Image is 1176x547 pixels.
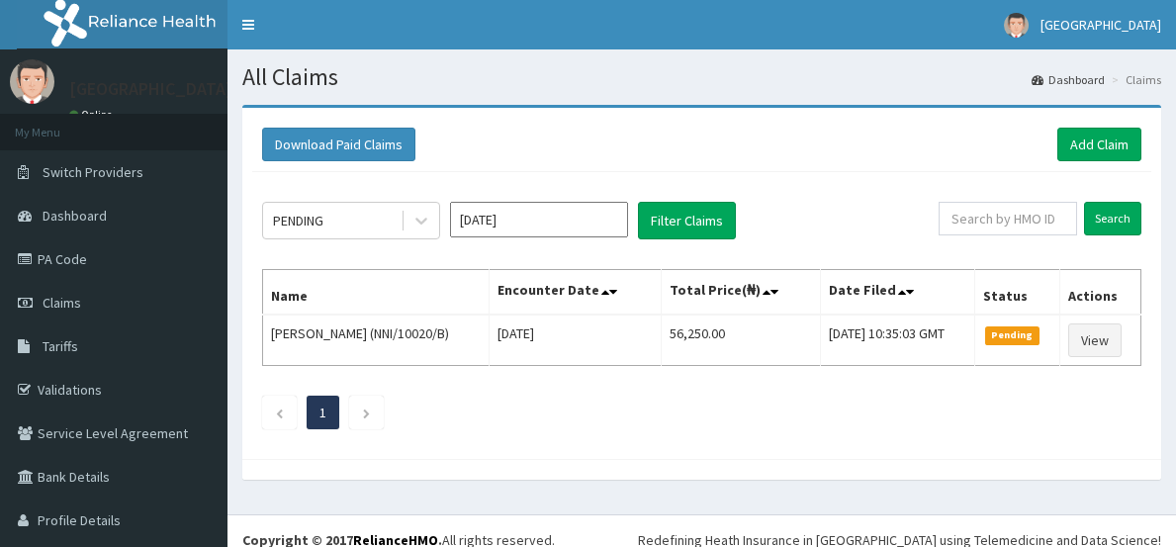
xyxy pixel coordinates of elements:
[262,128,415,161] button: Download Paid Claims
[43,163,143,181] span: Switch Providers
[1084,202,1141,235] input: Search
[275,404,284,421] a: Previous page
[242,64,1161,90] h1: All Claims
[1059,270,1141,316] th: Actions
[1107,71,1161,88] li: Claims
[661,270,820,316] th: Total Price(₦)
[69,108,117,122] a: Online
[821,315,975,366] td: [DATE] 10:35:03 GMT
[362,404,371,421] a: Next page
[661,315,820,366] td: 56,250.00
[1004,13,1029,38] img: User Image
[263,270,490,316] th: Name
[450,202,628,237] input: Select Month and Year
[69,80,232,98] p: [GEOGRAPHIC_DATA]
[1068,323,1122,357] a: View
[489,315,661,366] td: [DATE]
[43,337,78,355] span: Tariffs
[939,202,1077,235] input: Search by HMO ID
[273,211,323,230] div: PENDING
[1040,16,1161,34] span: [GEOGRAPHIC_DATA]
[1032,71,1105,88] a: Dashboard
[489,270,661,316] th: Encounter Date
[263,315,490,366] td: [PERSON_NAME] (NNI/10020/B)
[10,59,54,104] img: User Image
[1057,128,1141,161] a: Add Claim
[43,207,107,225] span: Dashboard
[319,404,326,421] a: Page 1 is your current page
[638,202,736,239] button: Filter Claims
[821,270,975,316] th: Date Filed
[43,294,81,312] span: Claims
[975,270,1059,316] th: Status
[985,326,1040,344] span: Pending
